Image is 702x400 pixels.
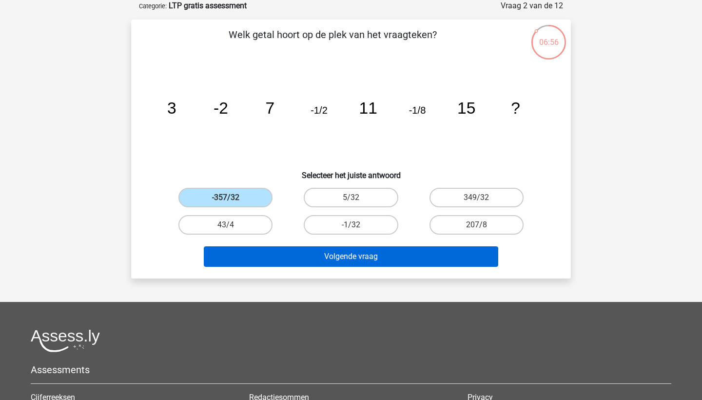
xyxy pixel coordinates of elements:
[167,99,176,117] tspan: 3
[304,188,398,207] label: 5/32
[31,329,100,352] img: Assessly logo
[311,105,328,116] tspan: -1/2
[214,99,228,117] tspan: -2
[409,105,426,116] tspan: -1/8
[359,99,377,117] tspan: 11
[169,1,247,10] strong: LTP gratis assessment
[511,99,520,117] tspan: ?
[147,163,555,180] h6: Selecteer het juiste antwoord
[429,188,524,207] label: 349/32
[139,2,167,10] small: Categorie:
[31,364,671,376] h5: Assessments
[204,246,499,267] button: Volgende vraag
[147,27,519,57] p: Welk getal hoort op de plek van het vraagteken?
[178,215,273,235] label: 43/4
[429,215,524,235] label: 207/8
[304,215,398,235] label: -1/32
[457,99,475,117] tspan: 15
[530,24,567,48] div: 06:56
[178,188,273,207] label: -357/32
[265,99,274,117] tspan: 7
